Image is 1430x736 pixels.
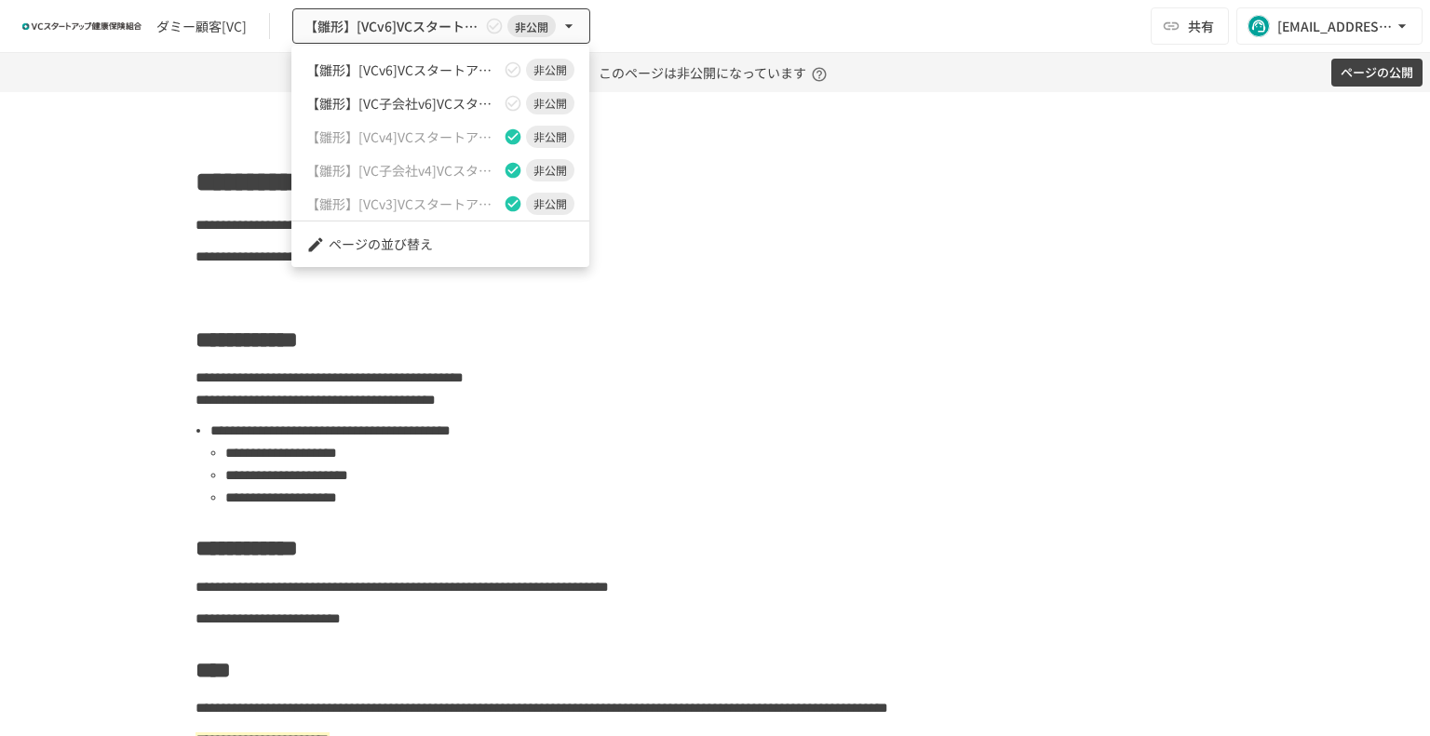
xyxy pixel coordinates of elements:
span: 非公開 [526,162,574,179]
span: 【雛形】[VC子会社v6]VCスタートアップ健保への加入申請手続き [306,94,500,114]
span: 非公開 [526,61,574,78]
span: 【雛形】[VC子会社v4]VCスタートアップ健保への加入申請手続き [306,161,500,181]
span: 【雛形】[VCv4]VCスタートアップ健保への加入申請手続き [306,127,500,147]
span: 非公開 [526,128,574,145]
span: 非公開 [526,95,574,112]
span: 【雛形】[VCv6]VCスタートアップ健保への加入申請手続き [306,60,500,80]
li: ページの並び替え [291,229,589,260]
span: 【雛形】[VCv3]VCスタートアップ健保への加入申請手続き [306,194,500,214]
span: 非公開 [526,195,574,212]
